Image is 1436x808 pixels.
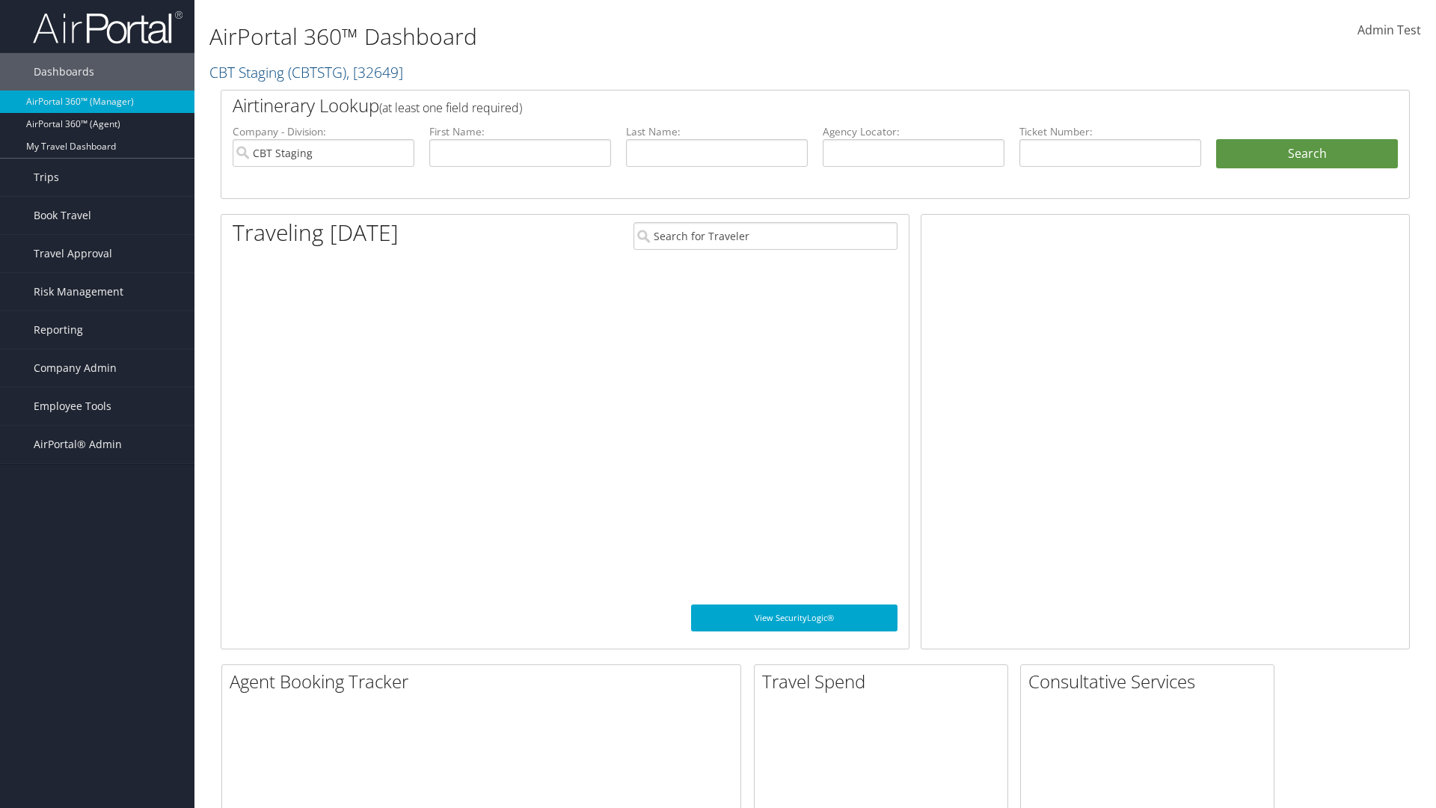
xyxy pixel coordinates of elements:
button: Search [1216,139,1398,169]
label: Company - Division: [233,124,414,139]
h1: AirPortal 360™ Dashboard [209,21,1017,52]
span: Admin Test [1357,22,1421,38]
span: Dashboards [34,53,94,91]
span: Employee Tools [34,388,111,425]
span: ( CBTSTG ) [288,62,346,82]
a: View SecurityLogic® [691,605,897,631]
span: Book Travel [34,197,91,234]
span: , [ 32649 ] [346,62,403,82]
span: Reporting [34,311,83,349]
label: Agency Locator: [823,124,1004,139]
label: Ticket Number: [1019,124,1201,139]
h2: Consultative Services [1028,669,1274,694]
h1: Traveling [DATE] [233,217,399,248]
span: Risk Management [34,273,123,310]
span: Travel Approval [34,235,112,272]
span: (at least one field required) [379,100,522,116]
label: Last Name: [626,124,808,139]
span: Trips [34,159,59,196]
a: Admin Test [1357,7,1421,54]
img: airportal-logo.png [33,10,182,45]
a: CBT Staging [209,62,403,82]
h2: Travel Spend [762,669,1007,694]
input: Search for Traveler [633,222,897,250]
span: Company Admin [34,349,117,387]
h2: Agent Booking Tracker [230,669,740,694]
label: First Name: [429,124,611,139]
span: AirPortal® Admin [34,426,122,463]
h2: Airtinerary Lookup [233,93,1299,118]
